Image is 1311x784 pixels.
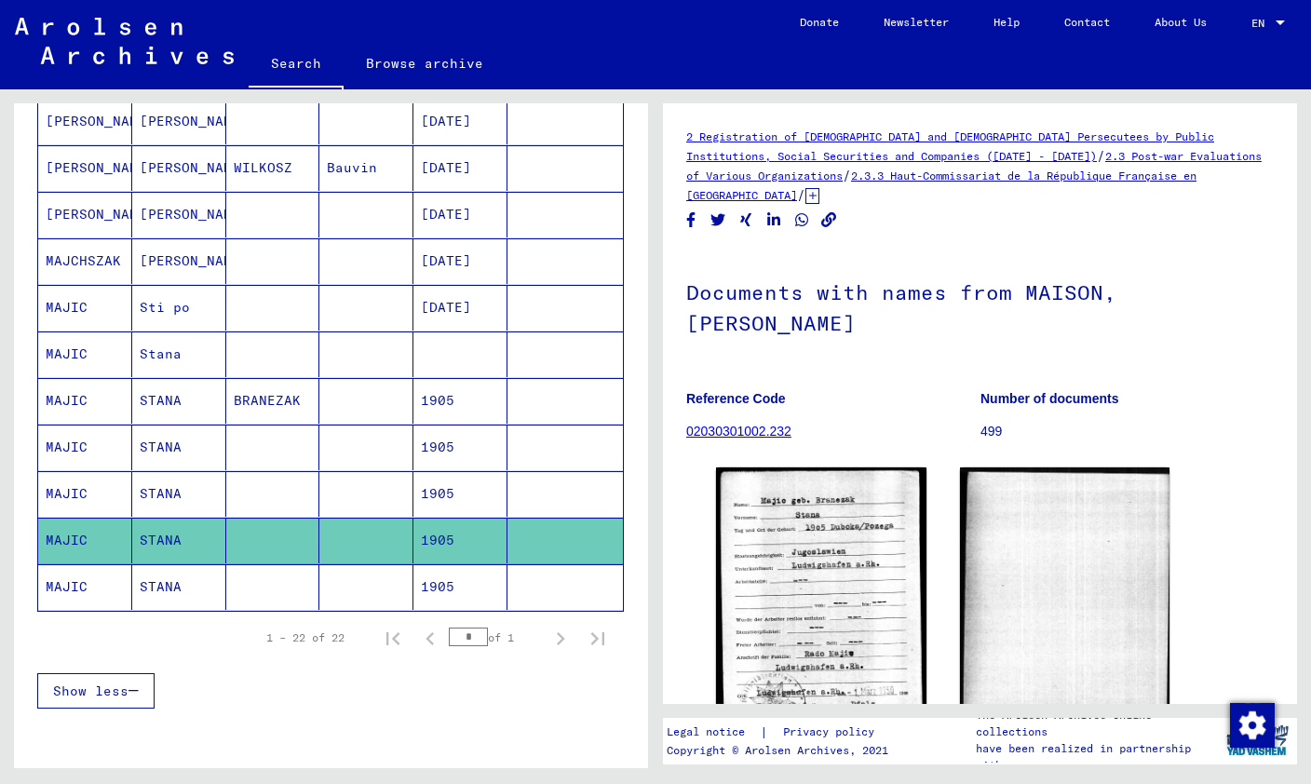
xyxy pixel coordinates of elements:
mat-cell: MAJIC [38,425,132,470]
mat-cell: STANA [132,471,226,517]
button: Share on Twitter [709,209,728,232]
mat-cell: WILKOSZ [226,145,320,191]
mat-cell: MAJIC [38,564,132,610]
mat-cell: Stana [132,331,226,377]
button: Last page [579,619,616,656]
mat-cell: 1905 [413,425,507,470]
mat-cell: [PERSON_NAME] [132,238,226,284]
button: Copy link [819,209,839,232]
mat-cell: [PERSON_NAME] [132,145,226,191]
a: Privacy policy [768,723,897,742]
span: Show less [53,683,128,699]
mat-cell: MAJIC [38,471,132,517]
button: Next page [542,619,579,656]
mat-cell: Sti po [132,285,226,331]
mat-cell: STANA [132,378,226,424]
div: 1 – 22 of 22 [266,629,345,646]
button: Previous page [412,619,449,656]
mat-cell: [DATE] [413,99,507,144]
mat-cell: [PERSON_NAME] [38,192,132,237]
b: Reference Code [686,391,786,406]
mat-cell: MAJIC [38,331,132,377]
mat-cell: MAJIC [38,285,132,331]
mat-cell: BRANEZAK [226,378,320,424]
mat-cell: STANA [132,425,226,470]
img: 001.jpg [716,467,926,737]
a: 02030301002.232 [686,424,791,439]
span: / [1097,147,1105,164]
img: yv_logo.png [1223,717,1292,764]
button: First page [374,619,412,656]
button: Share on Facebook [682,209,701,232]
mat-cell: MAJIC [38,378,132,424]
mat-cell: [PERSON_NAME] [132,99,226,144]
mat-cell: STANA [132,564,226,610]
div: of 1 [449,629,542,646]
div: | [667,723,897,742]
a: Search [249,41,344,89]
h1: Documents with names from MAISON, [PERSON_NAME] [686,250,1274,362]
a: Legal notice [667,723,760,742]
mat-cell: [DATE] [413,285,507,331]
mat-cell: 1905 [413,378,507,424]
mat-cell: [DATE] [413,238,507,284]
mat-cell: [PERSON_NAME] [38,145,132,191]
mat-cell: STANA [132,518,226,563]
b: Number of documents [980,391,1119,406]
span: EN [1251,17,1272,30]
p: have been realized in partnership with [976,740,1218,774]
a: 2 Registration of [DEMOGRAPHIC_DATA] and [DEMOGRAPHIC_DATA] Persecutees by Public Institutions, S... [686,129,1214,163]
mat-cell: [PERSON_NAME] [38,99,132,144]
mat-cell: 1905 [413,471,507,517]
button: Share on Xing [737,209,756,232]
button: Share on LinkedIn [764,209,784,232]
mat-cell: 1905 [413,564,507,610]
button: Show less [37,673,155,709]
mat-cell: [DATE] [413,192,507,237]
mat-cell: MAJIC [38,518,132,563]
span: / [843,167,851,183]
img: 002.jpg [960,467,1170,746]
mat-cell: [PERSON_NAME] [132,192,226,237]
mat-cell: [DATE] [413,145,507,191]
mat-cell: MAJCHSZAK [38,238,132,284]
p: 499 [980,422,1274,441]
mat-cell: 1905 [413,518,507,563]
img: Arolsen_neg.svg [15,18,234,64]
div: Change consent [1229,702,1274,747]
p: The Arolsen Archives online collections [976,707,1218,740]
mat-cell: Bauvin [319,145,413,191]
img: Change consent [1230,703,1275,748]
a: Browse archive [344,41,506,86]
a: 2.3.3 Haut-Commissariat de la République Française en [GEOGRAPHIC_DATA] [686,169,1196,202]
button: Share on WhatsApp [792,209,812,232]
span: / [797,186,805,203]
p: Copyright © Arolsen Archives, 2021 [667,742,897,759]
